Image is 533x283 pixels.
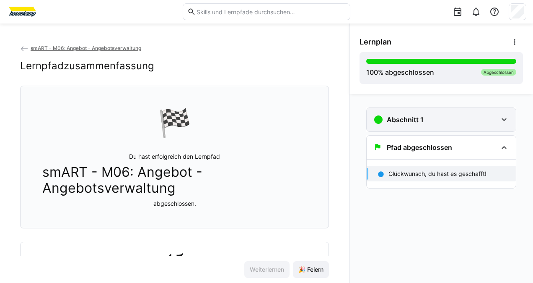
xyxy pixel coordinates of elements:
h3: Pfad abgeschlossen [387,143,452,152]
span: Weiterlernen [248,265,285,274]
span: 🎉 Feiern [297,265,325,274]
div: 🏁 [158,106,191,139]
p: Du hast erfolgreich den Lernpfad abgeschlossen. [42,152,307,208]
h3: Abschnitt 1 [387,115,424,124]
button: 🎉 Feiern [293,261,329,278]
span: Lernplan [360,37,391,47]
div: % abgeschlossen [366,67,434,77]
span: smART - M06: Angebot - Angebotsverwaltung [31,45,141,51]
span: 100 [366,68,378,76]
h2: 15 [165,249,184,273]
a: smART - M06: Angebot - Angebotsverwaltung [20,45,141,51]
span: smART - M06: Angebot - Angebotsverwaltung [42,164,307,196]
button: Weiterlernen [244,261,290,278]
div: Abgeschlossen [481,69,516,76]
p: Glückwunsch, du hast es geschafft! [388,170,486,178]
h2: Lernpfadzusammenfassung [20,60,154,72]
input: Skills und Lernpfade durchsuchen… [196,8,346,16]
